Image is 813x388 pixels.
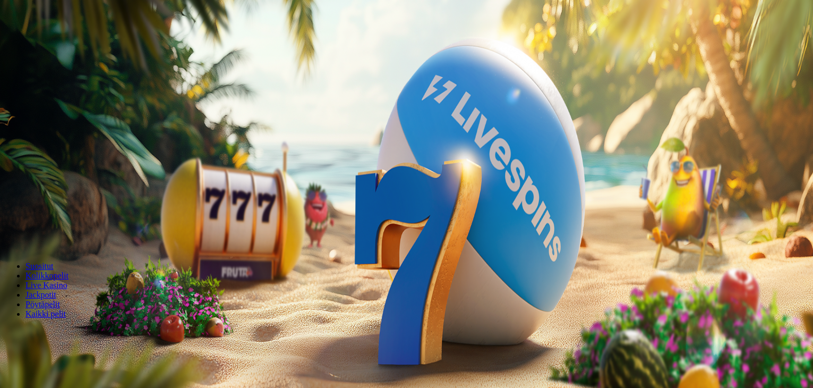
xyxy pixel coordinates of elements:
[4,243,809,319] nav: Lobby
[25,281,67,290] a: Live Kasino
[25,271,69,280] a: Kolikkopelit
[25,290,56,299] a: Jackpotit
[25,309,66,318] a: Kaikki pelit
[25,300,60,309] a: Pöytäpelit
[4,243,809,339] header: Lobby
[25,262,53,271] a: Suositut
